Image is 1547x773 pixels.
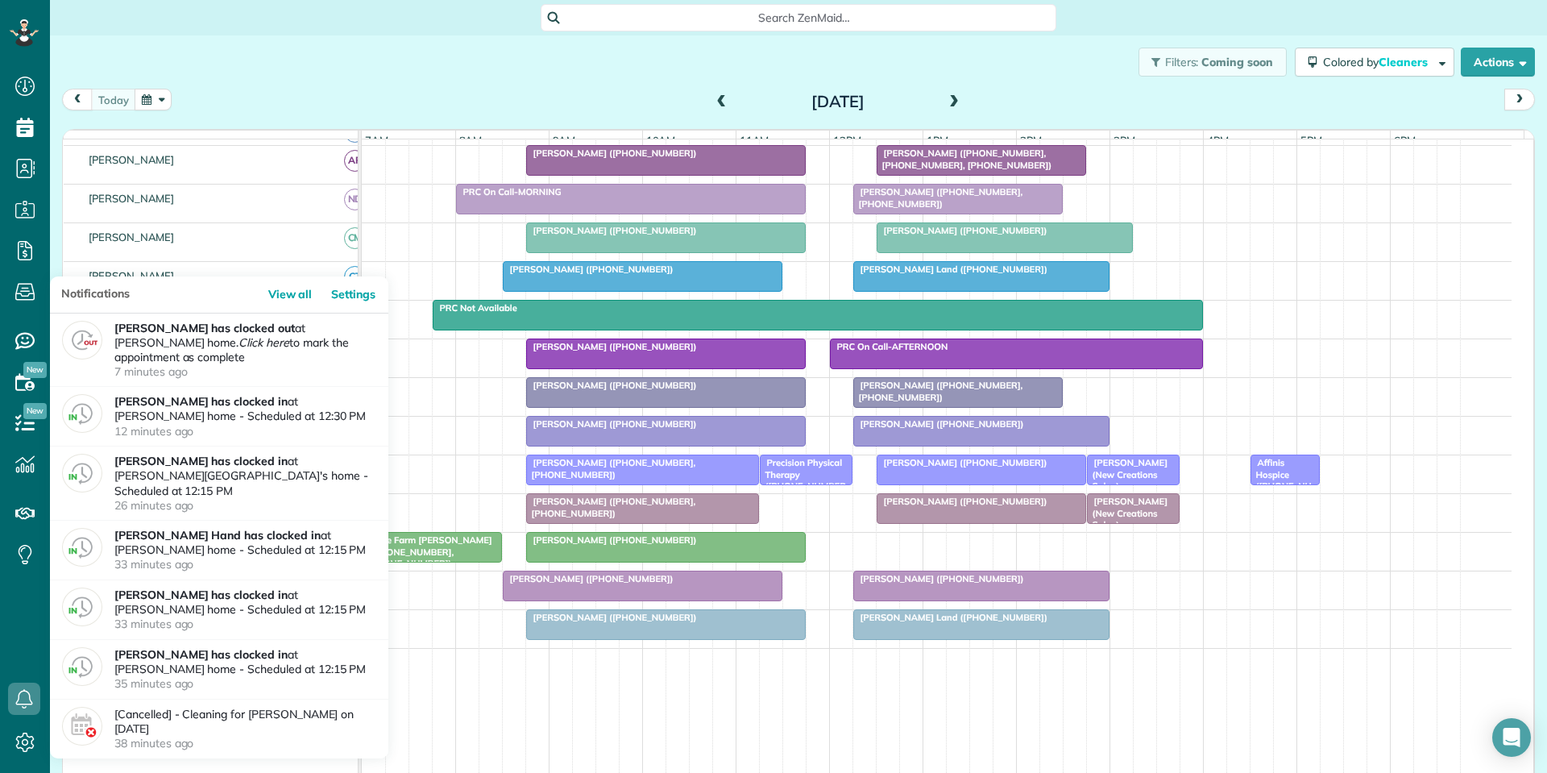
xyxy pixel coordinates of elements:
span: 11am [736,134,773,147]
span: 5pm [1297,134,1325,147]
a: View all [265,276,326,313]
span: 12pm [830,134,865,147]
span: [PERSON_NAME] (New Creations Salon) ([PHONE_NUMBER]) [1086,496,1174,553]
span: New [23,403,47,419]
span: CT [344,266,366,288]
a: [PERSON_NAME] has clocked outat [PERSON_NAME] home.Click hereto mark the appointment as complete7... [50,314,388,388]
h2: [DATE] [737,93,939,110]
img: clock_in-5e93d983c6e4fb6d8301f128e12ee4ae092419d2e85e68cb26219c57cb15bee6.png [62,528,102,567]
a: Settings [328,276,388,313]
span: [PERSON_NAME] [85,231,178,243]
span: 9am [550,134,579,147]
span: [PERSON_NAME] ([PHONE_NUMBER]) [525,341,698,352]
span: [PERSON_NAME] ([PHONE_NUMBER], [PHONE_NUMBER]) [525,496,696,518]
span: [PERSON_NAME] ([PHONE_NUMBER]) [525,148,698,159]
p: at [PERSON_NAME] home - Scheduled at 12:15 PM [114,647,376,692]
span: Filters: [1165,55,1199,69]
time: 12 minutes ago [114,424,372,438]
span: [PERSON_NAME] ([PHONE_NUMBER], [PHONE_NUMBER]) [852,380,1023,402]
span: ND [344,189,366,210]
strong: [PERSON_NAME] has clocked out [114,321,295,335]
span: [PERSON_NAME] Land ([PHONE_NUMBER]) [852,264,1048,275]
span: 4pm [1204,134,1232,147]
a: [PERSON_NAME] has clocked inat [PERSON_NAME] home - Scheduled at 12:15 PM33 minutes ago [50,580,388,640]
img: clock_in-5e93d983c6e4fb6d8301f128e12ee4ae092419d2e85e68cb26219c57cb15bee6.png [62,588,102,626]
span: [PERSON_NAME] ([PHONE_NUMBER]) [525,418,698,430]
span: [PERSON_NAME] ([PHONE_NUMBER]) [525,380,698,391]
a: [PERSON_NAME] Hand has clocked inat [PERSON_NAME] home - Scheduled at 12:15 PM33 minutes ago [50,521,388,580]
h3: Notifications [50,276,185,311]
span: [PERSON_NAME] ([PHONE_NUMBER]) [502,264,674,275]
span: [PERSON_NAME] ([PHONE_NUMBER]) [876,457,1048,468]
p: at [PERSON_NAME][GEOGRAPHIC_DATA]'s home - Scheduled at 12:15 PM [114,454,376,513]
button: Colored byCleaners [1295,48,1454,77]
button: next [1504,89,1535,110]
span: [PERSON_NAME] [85,192,178,205]
time: 7 minutes ago [114,364,372,379]
span: 1pm [923,134,952,147]
span: [PERSON_NAME] ([PHONE_NUMBER], [PHONE_NUMBER]) [525,457,696,480]
button: prev [62,89,93,110]
time: 26 minutes ago [114,498,372,513]
span: CM [344,227,366,249]
time: 35 minutes ago [114,676,372,691]
span: [PERSON_NAME] (New Creations Salon) ([PHONE_NUMBER]) [1086,457,1174,514]
a: [PERSON_NAME] has clocked inat [PERSON_NAME][GEOGRAPHIC_DATA]'s home - Scheduled at 12:15 PM26 mi... [50,447,388,521]
span: State Farm [PERSON_NAME] ([PHONE_NUMBER], [PHONE_NUMBER]) [361,534,492,569]
span: New [23,362,47,378]
img: clock_in-5e93d983c6e4fb6d8301f128e12ee4ae092419d2e85e68cb26219c57cb15bee6.png [62,647,102,686]
img: cancel_appointment-e96f36d75389779a6b7634981dc54d419240fe35edd9db51d6cfeb590861d686.png [62,707,102,746]
time: 33 minutes ago [114,557,372,571]
span: 2pm [1017,134,1045,147]
span: 7am [362,134,392,147]
em: Click here [238,335,289,350]
span: PRC On Call-AFTERNOON [829,341,949,352]
span: [PERSON_NAME] [85,269,178,282]
span: PRC On Call-MORNING [455,186,562,197]
strong: [PERSON_NAME] has clocked in [114,588,288,602]
time: 38 minutes ago [114,736,372,750]
img: clock_in-5e93d983c6e4fb6d8301f128e12ee4ae092419d2e85e68cb26219c57cb15bee6.png [62,454,102,492]
span: [PERSON_NAME] [85,153,178,166]
span: Precision Physical Therapy ([PHONE_NUMBER]) [759,457,847,503]
a: [PERSON_NAME] has clocked inat [PERSON_NAME] home - Scheduled at 12:15 PM35 minutes ago [50,640,388,700]
span: [PERSON_NAME] ([PHONE_NUMBER], [PHONE_NUMBER], [PHONE_NUMBER]) [876,148,1053,170]
span: [PERSON_NAME] ([PHONE_NUMBER], [PHONE_NUMBER]) [852,186,1023,209]
strong: [PERSON_NAME] has clocked in [114,394,288,409]
img: clock_in-5e93d983c6e4fb6d8301f128e12ee4ae092419d2e85e68cb26219c57cb15bee6.png [62,394,102,433]
strong: [PERSON_NAME] has clocked in [114,647,288,662]
span: [PERSON_NAME] ([PHONE_NUMBER]) [852,418,1025,430]
span: PRC Not Available [432,302,518,314]
p: at [PERSON_NAME] home - Scheduled at 12:15 PM [114,588,376,632]
img: clock_out-449ed60cdc56f1c859367bf20ccc8db3db0a77cc6b639c10c6e30ca5d2170faf.png [62,321,102,359]
span: 3pm [1110,134,1138,147]
span: [PERSON_NAME] ([PHONE_NUMBER]) [852,573,1025,584]
span: [PERSON_NAME] ([PHONE_NUMBER]) [525,612,698,623]
span: 10am [643,134,679,147]
span: [PERSON_NAME] ([PHONE_NUMBER]) [876,496,1048,507]
span: [PERSON_NAME] ([PHONE_NUMBER]) [502,573,674,584]
span: Cleaners [1379,55,1430,69]
span: Affinis Hospice ([PHONE_NUMBER], [PHONE_NUMBER]) [1250,457,1312,526]
p: [Cancelled] - Cleaning for [PERSON_NAME] on [DATE] [114,707,376,751]
span: 6pm [1391,134,1419,147]
span: [PERSON_NAME] ([PHONE_NUMBER]) [876,225,1048,236]
p: at [PERSON_NAME] home. to mark the appointment as complete [114,321,376,380]
p: at [PERSON_NAME] home - Scheduled at 12:15 PM [114,528,376,572]
button: today [91,89,136,110]
span: [PERSON_NAME] ([PHONE_NUMBER]) [525,225,698,236]
p: at [PERSON_NAME] home - Scheduled at 12:30 PM [114,394,376,438]
span: AR [344,150,366,172]
span: [PERSON_NAME] ([PHONE_NUMBER]) [525,534,698,546]
span: Coming soon [1201,55,1274,69]
a: [PERSON_NAME] has clocked inat [PERSON_NAME] home - Scheduled at 12:30 PM12 minutes ago [50,387,388,447]
time: 33 minutes ago [114,617,372,631]
span: 8am [456,134,486,147]
div: Open Intercom Messenger [1492,718,1531,757]
button: Actions [1461,48,1535,77]
strong: [PERSON_NAME] has clocked in [114,454,288,468]
strong: [PERSON_NAME] Hand has clocked in [114,528,321,542]
span: [PERSON_NAME] Land ([PHONE_NUMBER]) [852,612,1048,623]
span: Colored by [1323,55,1433,69]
